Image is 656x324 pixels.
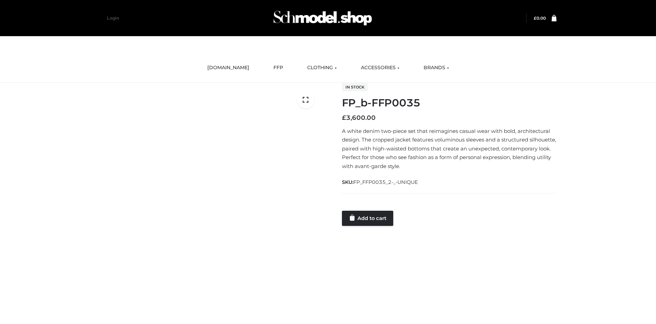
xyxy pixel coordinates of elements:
a: [DOMAIN_NAME] [202,60,254,75]
p: A white denim two-piece set that reimagines casual wear with bold, architectural design. The crop... [342,127,556,171]
span: FP_FFP0035_2-_-UNIQUE [353,179,418,185]
h1: FP_b-FFP0035 [342,97,556,109]
bdi: 3,600.00 [342,114,376,122]
a: CLOTHING [302,60,342,75]
span: SKU: [342,178,419,186]
span: £ [534,15,537,21]
a: £0.00 [534,15,546,21]
span: In stock [342,83,368,91]
img: Schmodel Admin 964 [271,4,374,32]
a: Login [107,15,119,21]
span: £ [342,114,346,122]
a: FFP [268,60,288,75]
bdi: 0.00 [534,15,546,21]
a: ACCESSORIES [356,60,405,75]
a: Add to cart [342,211,393,226]
a: BRANDS [418,60,454,75]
